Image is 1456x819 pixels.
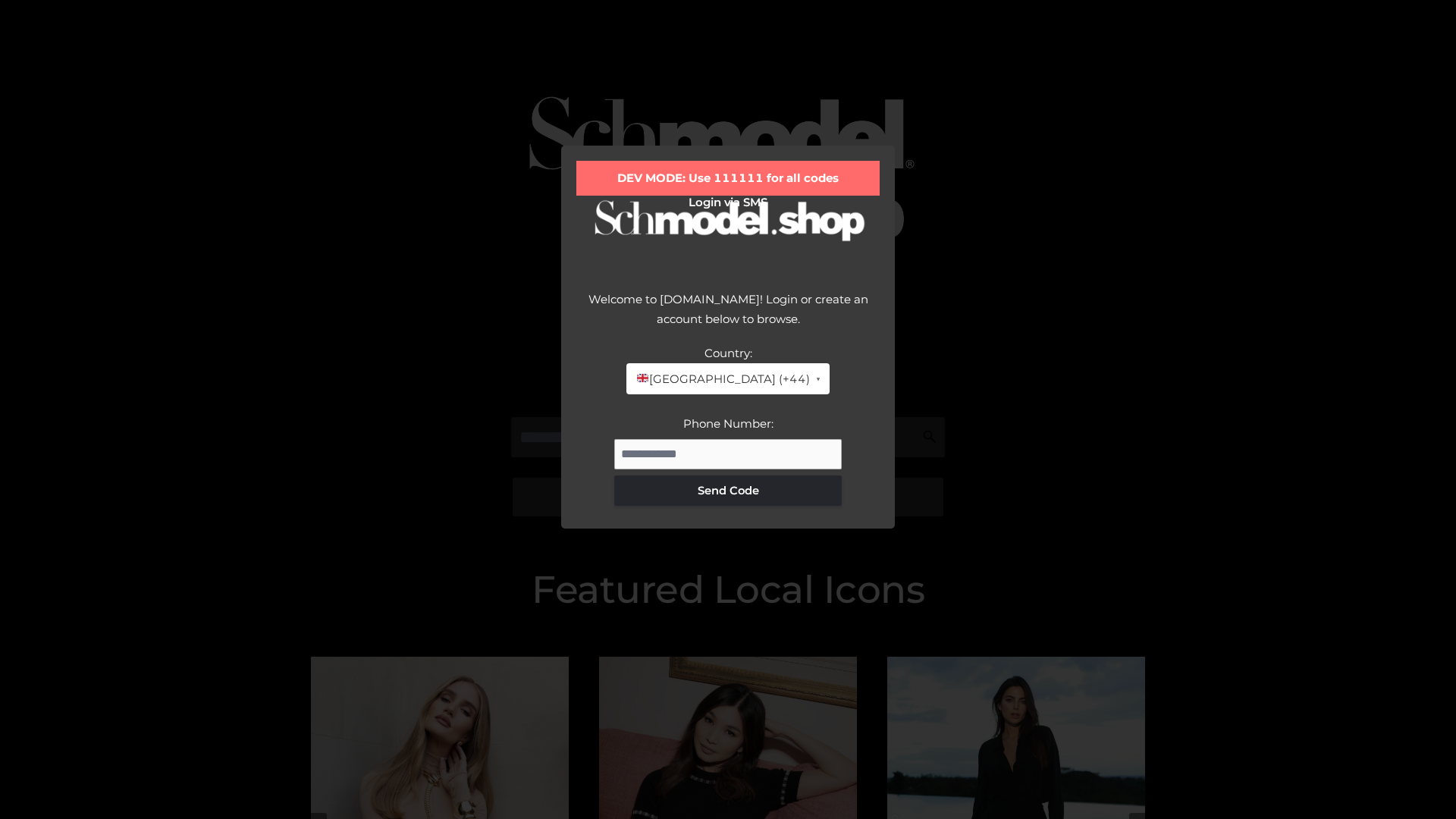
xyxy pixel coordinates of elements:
[614,475,842,506] button: Send Code
[576,161,880,196] div: DEV MODE: Use 111111 for all codes
[576,290,880,344] div: Welcome to [DOMAIN_NAME]! Login or create an account below to browse.
[704,346,752,360] label: Country:
[635,369,809,389] span: [GEOGRAPHIC_DATA] (+44)
[576,196,880,209] h2: Login via SMS
[683,416,773,431] label: Phone Number:
[637,372,648,384] img: 🇬🇧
